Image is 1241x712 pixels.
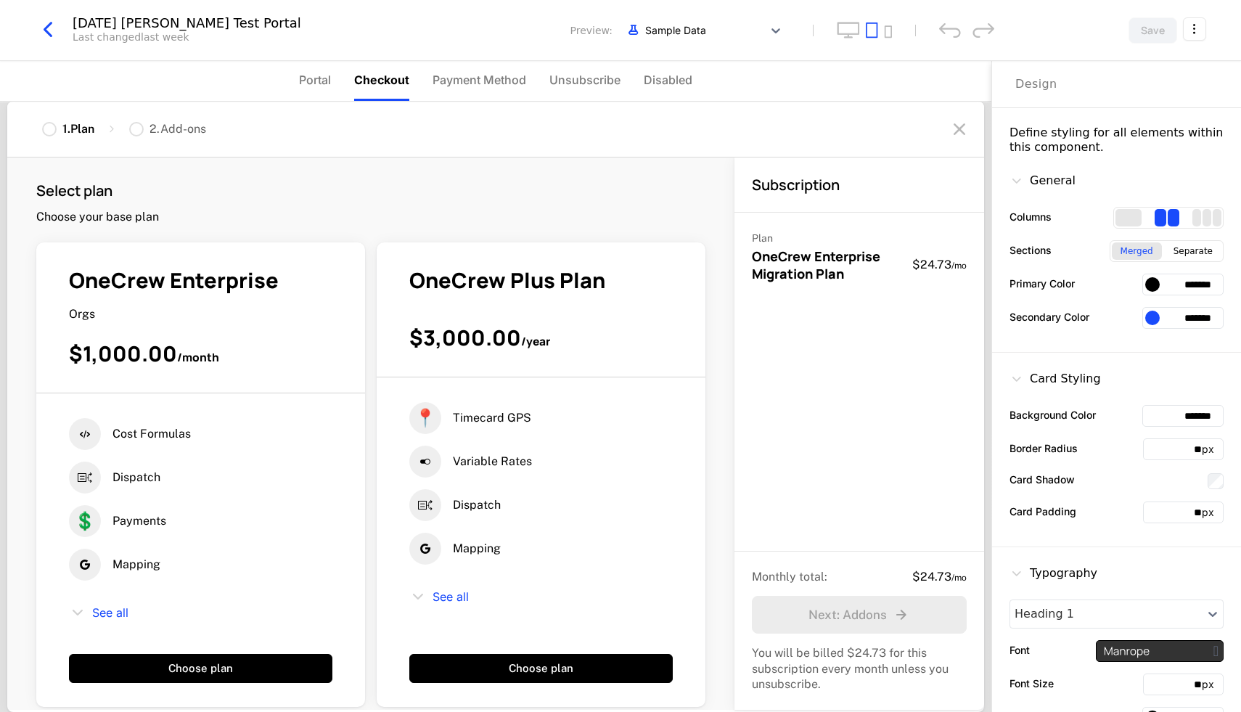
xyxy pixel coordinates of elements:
[570,23,613,38] span: Preview:
[1015,61,1218,107] div: Choose Sub Page
[409,446,441,478] i: boolean-on
[752,232,773,244] span: Plan
[1129,17,1177,44] button: Save
[433,71,526,89] span: Payment Method
[1155,209,1179,226] div: 2 columns
[453,410,531,426] span: Timecard GPS
[1202,505,1223,520] div: px
[73,17,301,30] div: [DATE] [PERSON_NAME] Test Portal
[177,350,219,365] span: / month
[150,121,206,137] div: 2 . Add-ons
[1202,677,1223,692] div: px
[752,175,840,195] h3: Subscription
[1009,370,1101,388] div: Card Styling
[521,334,550,349] span: / year
[433,591,469,602] span: See all
[1009,642,1030,658] label: Font
[1009,242,1052,258] label: Sections
[1009,407,1096,422] label: Background Color
[409,533,441,565] i: google
[837,22,860,38] button: desktop
[644,71,692,89] span: Disabled
[409,489,441,521] i: entitlements
[884,25,892,38] button: mobile
[1009,126,1224,155] div: Define styling for all elements within this component.
[939,22,961,38] div: undo
[1165,242,1221,260] div: Separate
[1009,276,1075,291] label: Primary Color
[1009,172,1076,189] div: General
[1115,209,1142,226] div: 1 columns
[409,588,427,605] i: chevron-down
[549,71,620,89] span: Unsubscribe
[354,71,409,89] span: Checkout
[1009,441,1078,456] label: Border Radius
[453,541,501,557] span: Mapping
[1009,565,1097,582] div: Typography
[972,22,994,38] div: redo
[1112,242,1162,260] div: Merged
[409,402,441,434] span: 📍
[752,570,827,584] span: Monthly total :
[299,71,331,89] span: Portal
[1183,17,1206,41] button: Select action
[866,22,878,38] button: tablet
[1009,504,1076,519] label: Card Padding
[752,247,880,283] span: OneCrew Enterprise Migration Plan
[409,323,521,352] span: $3,000.00
[1009,472,1075,487] label: Card Shadow
[453,454,532,470] span: Variable Rates
[409,266,605,295] span: OneCrew Plus Plan
[73,30,189,44] div: Last changed last week
[1009,676,1054,691] label: Font Size
[1015,75,1057,93] div: Design
[1009,309,1089,324] label: Secondary Color
[1202,442,1223,457] div: px
[453,497,501,513] span: Dispatch
[1192,209,1221,226] div: 3 columns
[69,266,279,295] span: OneCrew Enterprise
[1009,209,1052,224] label: Columns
